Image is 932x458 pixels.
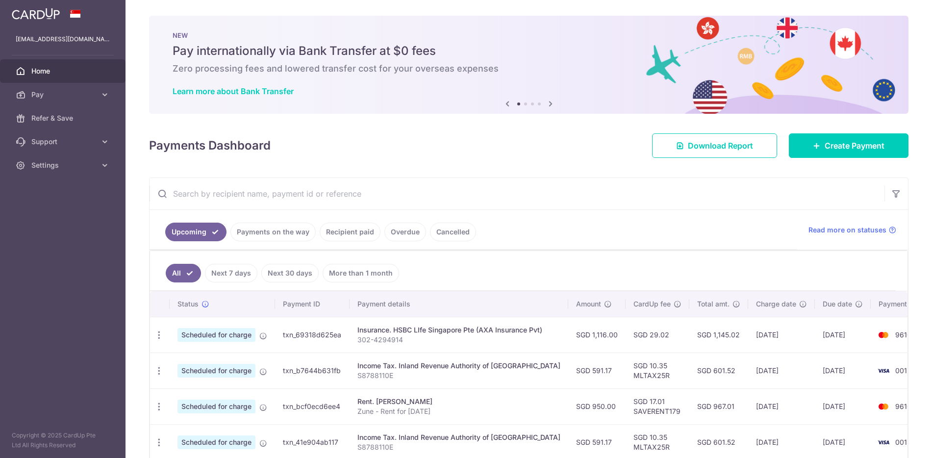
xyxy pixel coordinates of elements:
a: Recipient paid [320,223,380,241]
p: NEW [173,31,885,39]
span: Support [31,137,96,147]
span: Download Report [688,140,753,152]
a: Overdue [384,223,426,241]
span: Home [31,66,96,76]
img: CardUp [12,8,60,20]
td: txn_69318d625ea [275,317,350,353]
span: 9610 [895,402,911,410]
span: Status [177,299,199,309]
span: 9610 [895,331,911,339]
h6: Zero processing fees and lowered transfer cost for your overseas expenses [173,63,885,75]
td: [DATE] [748,353,815,388]
span: Scheduled for charge [177,364,255,378]
h5: Pay internationally via Bank Transfer at $0 fees [173,43,885,59]
p: [EMAIL_ADDRESS][DOMAIN_NAME] [16,34,110,44]
span: Read more on statuses [808,225,886,235]
span: 0013 [895,366,911,375]
a: Download Report [652,133,777,158]
a: Upcoming [165,223,227,241]
span: Scheduled for charge [177,400,255,413]
span: 0013 [895,438,911,446]
td: SGD 10.35 MLTAX25R [626,353,689,388]
td: SGD 601.52 [689,353,748,388]
div: Rent. [PERSON_NAME] [357,397,560,407]
p: Zune - Rent for [DATE] [357,407,560,416]
a: Cancelled [430,223,476,241]
p: S8788110E [357,371,560,381]
td: [DATE] [748,388,815,424]
div: Insurance. HSBC LIfe Singapore Pte (AXA Insurance Pvt) [357,325,560,335]
a: Create Payment [789,133,908,158]
span: Scheduled for charge [177,435,255,449]
td: SGD 950.00 [568,388,626,424]
img: Bank Card [874,329,893,341]
td: SGD 29.02 [626,317,689,353]
td: txn_b7644b631fb [275,353,350,388]
p: 302-4294914 [357,335,560,345]
img: Bank Card [874,401,893,412]
th: Payment ID [275,291,350,317]
td: [DATE] [815,317,871,353]
td: SGD 1,116.00 [568,317,626,353]
img: Bank Card [874,365,893,377]
a: Next 30 days [261,264,319,282]
span: Due date [823,299,852,309]
td: txn_bcf0ecd6ee4 [275,388,350,424]
img: Bank transfer banner [149,16,908,114]
th: Payment details [350,291,568,317]
td: SGD 1,145.02 [689,317,748,353]
img: Bank Card [874,436,893,448]
input: Search by recipient name, payment id or reference [150,178,884,209]
a: Learn more about Bank Transfer [173,86,294,96]
a: All [166,264,201,282]
span: Settings [31,160,96,170]
span: Refer & Save [31,113,96,123]
p: S8788110E [357,442,560,452]
td: [DATE] [748,317,815,353]
td: [DATE] [815,353,871,388]
div: Income Tax. Inland Revenue Authority of [GEOGRAPHIC_DATA] [357,361,560,371]
td: SGD 17.01 SAVERENT179 [626,388,689,424]
a: Next 7 days [205,264,257,282]
div: Income Tax. Inland Revenue Authority of [GEOGRAPHIC_DATA] [357,433,560,442]
a: Read more on statuses [808,225,896,235]
td: [DATE] [815,388,871,424]
td: SGD 591.17 [568,353,626,388]
span: Charge date [756,299,796,309]
td: SGD 967.01 [689,388,748,424]
span: CardUp fee [633,299,671,309]
span: Scheduled for charge [177,328,255,342]
h4: Payments Dashboard [149,137,271,154]
span: Amount [576,299,601,309]
a: More than 1 month [323,264,399,282]
span: Total amt. [697,299,730,309]
span: Create Payment [825,140,884,152]
a: Payments on the way [230,223,316,241]
span: Pay [31,90,96,100]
